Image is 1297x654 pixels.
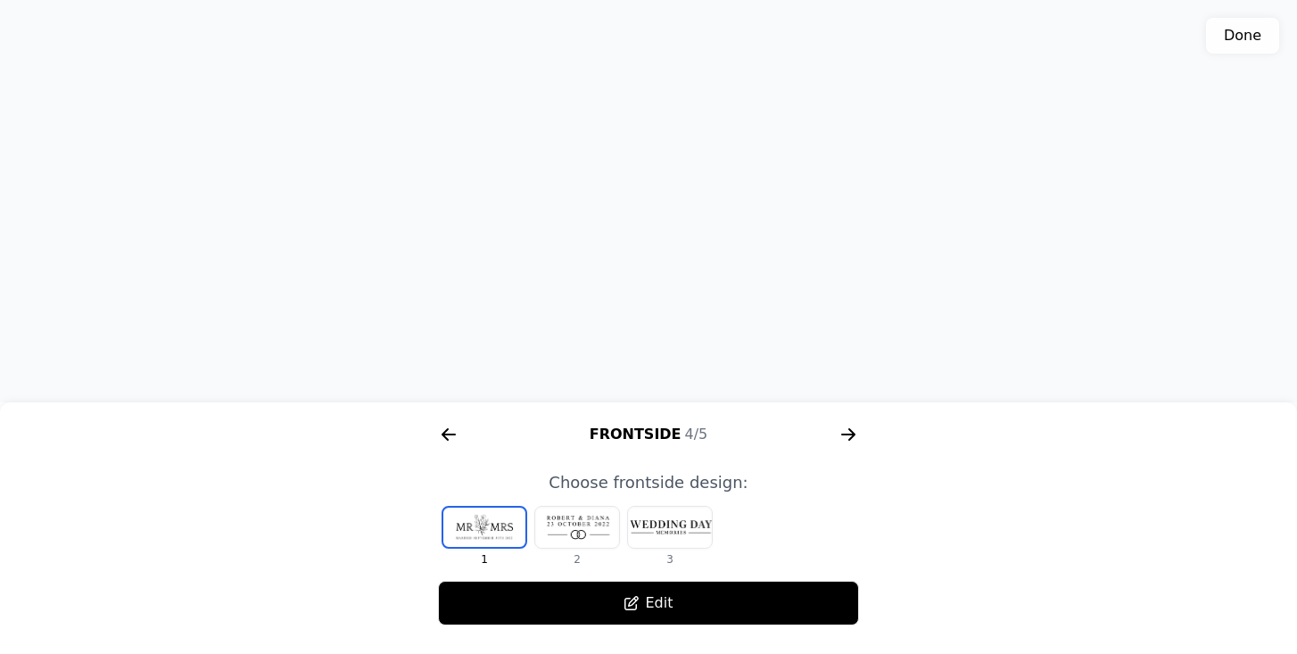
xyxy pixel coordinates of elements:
div: 2 [534,552,620,567]
div: Frontside [420,420,877,449]
div: 1 [442,552,527,567]
button: Done [1206,18,1279,54]
svg: arrow right short [834,420,863,449]
span: Choose frontside design: [549,473,748,492]
svg: arrow right short [434,420,463,449]
div: 3 [627,552,713,567]
button: Edit [438,581,859,625]
span: 4/5 [685,426,708,443]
